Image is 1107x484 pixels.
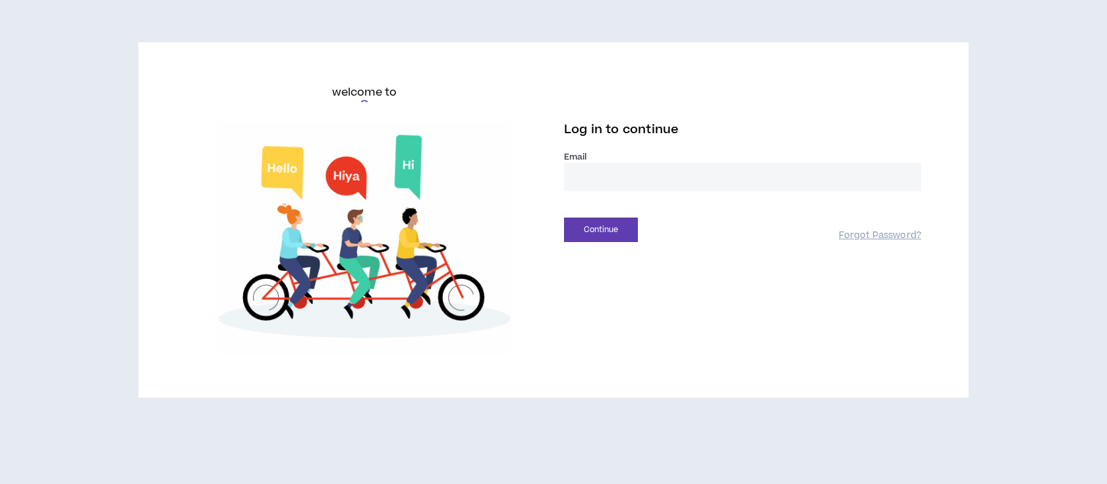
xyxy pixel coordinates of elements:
button: Continue [564,218,638,242]
h6: welcome to [332,84,397,100]
a: Forgot Password? [839,229,921,242]
span: Log in to continue [564,121,679,138]
label: Email [564,151,921,163]
img: Welcome to Wripple [186,123,543,355]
